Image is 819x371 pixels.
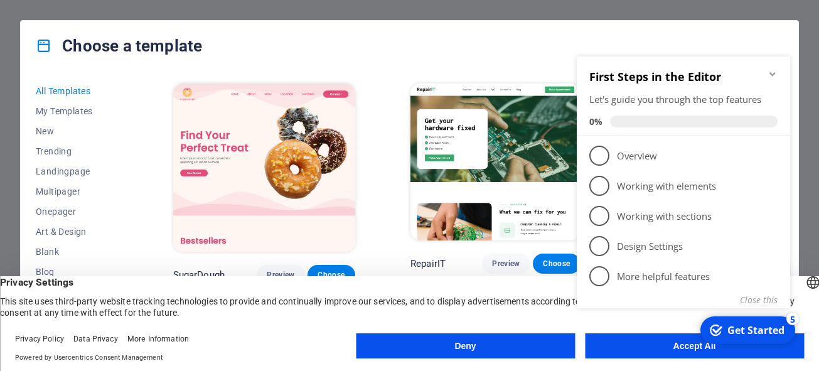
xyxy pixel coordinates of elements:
[36,86,118,96] span: All Templates
[45,160,196,173] p: Working with sections
[36,161,118,181] button: Landingpage
[5,181,218,212] li: Design Settings
[45,130,196,143] p: Working with elements
[18,43,206,56] div: Let's guide you through the top features
[36,121,118,141] button: New
[36,106,118,116] span: My Templates
[36,202,118,222] button: Onepager
[318,270,345,280] span: Choose
[45,220,196,234] p: More helpful features
[5,212,218,242] li: More helpful features
[173,269,225,281] p: SugarDough
[492,259,520,269] span: Preview
[410,83,581,240] img: RepairIT
[18,66,38,78] span: 0%
[543,259,570,269] span: Choose
[36,101,118,121] button: My Templates
[36,36,202,56] h4: Choose a template
[257,265,304,285] button: Preview
[308,265,355,285] button: Choose
[18,19,206,35] h2: First Steps in the Editor
[36,262,118,282] button: Blog
[267,270,294,280] span: Preview
[36,207,118,217] span: Onepager
[5,91,218,121] li: Overview
[36,81,118,101] button: All Templates
[36,247,118,257] span: Blank
[36,146,118,156] span: Trending
[36,141,118,161] button: Trending
[36,166,118,176] span: Landingpage
[36,186,118,196] span: Multipager
[45,100,196,113] p: Overview
[5,121,218,151] li: Working with elements
[533,254,581,274] button: Choose
[36,267,118,277] span: Blog
[215,263,227,276] div: 5
[36,181,118,202] button: Multipager
[196,19,206,30] div: Minimize checklist
[45,190,196,203] p: Design Settings
[5,151,218,181] li: Working with sections
[36,227,118,237] span: Art & Design
[36,222,118,242] button: Art & Design
[173,83,355,252] img: SugarDough
[410,257,446,270] p: RepairIT
[36,126,118,136] span: New
[168,244,206,256] button: Close this
[156,274,213,288] div: Get Started
[36,242,118,262] button: Blank
[482,254,530,274] button: Preview
[129,267,223,294] div: Get Started 5 items remaining, 0% complete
